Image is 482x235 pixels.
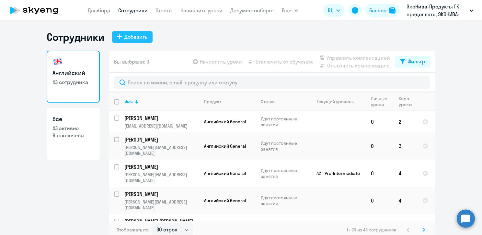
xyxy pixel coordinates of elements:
[323,4,345,17] button: RU
[204,99,255,105] div: Продукт
[124,172,199,183] p: [PERSON_NAME][EMAIL_ADDRESS][DOMAIN_NAME]
[47,108,100,160] a: Все43 активно9 отключены
[366,187,394,214] td: 0
[328,6,334,14] span: RU
[365,4,399,17] button: Балансbalance
[124,191,198,198] p: [PERSON_NAME]
[47,31,104,43] h1: Сотрудники
[395,56,430,68] button: Фильтр
[261,116,305,128] p: Идут постоянные занятия
[112,31,153,43] button: Добавить
[52,69,94,77] h3: Английский
[366,160,394,187] td: 0
[394,187,417,214] td: 4
[52,132,94,139] p: 9 отключены
[371,96,387,107] div: Личные уроки
[261,140,305,152] p: Идут постоянные занятия
[394,160,417,187] td: 4
[311,99,365,105] div: Текущий уровень
[180,7,223,14] a: Начислить уроки
[261,99,275,105] div: Статус
[261,167,305,179] p: Идут постоянные занятия
[124,33,147,41] div: Добавить
[124,123,199,129] p: [EMAIL_ADDRESS][DOMAIN_NAME]
[117,227,149,233] span: Отображать по:
[371,96,393,107] div: Личные уроки
[47,51,100,103] a: Английский43 сотрудника
[282,4,298,17] button: Ещё
[204,143,246,149] span: Английский General
[124,99,133,105] div: Имя
[52,125,94,132] p: 43 активно
[124,218,199,225] a: [PERSON_NAME] [PERSON_NAME]
[282,6,292,14] span: Ещё
[52,115,94,123] h3: Все
[407,57,425,65] div: Фильтр
[389,7,396,14] img: balance
[124,99,199,105] div: Имя
[52,56,63,67] img: english
[88,7,110,14] a: Дашборд
[52,79,94,86] p: 43 сотрудника
[230,7,274,14] a: Документооборот
[204,99,222,105] div: Продукт
[366,111,394,132] td: 0
[204,198,246,204] span: Английский General
[114,76,430,89] input: Поиск по имени, email, продукту или статусу
[124,163,199,170] a: [PERSON_NAME]
[394,132,417,160] td: 3
[317,99,354,105] div: Текущий уровень
[124,163,198,170] p: [PERSON_NAME]
[124,115,199,122] a: [PERSON_NAME]
[124,218,198,225] p: [PERSON_NAME] [PERSON_NAME]
[124,115,198,122] p: [PERSON_NAME]
[124,136,199,143] a: [PERSON_NAME]
[407,3,467,18] p: ЭкоНива-Продукты ГК предоплата, ЭКОНИВА-ПРОДУКТЫ ПИТАНИЯ, ООО
[124,199,199,211] p: [PERSON_NAME][EMAIL_ADDRESS][DOMAIN_NAME]
[305,160,366,187] td: A2 - Pre-Intermediate
[366,132,394,160] td: 0
[261,99,305,105] div: Статус
[204,170,246,176] span: Английский General
[155,7,173,14] a: Отчеты
[124,144,199,156] p: [PERSON_NAME][EMAIL_ADDRESS][DOMAIN_NAME]
[403,3,476,18] button: ЭкоНива-Продукты ГК предоплата, ЭКОНИВА-ПРОДУКТЫ ПИТАНИЯ, ООО
[124,191,199,198] a: [PERSON_NAME]
[114,58,149,66] span: Вы выбрали: 0
[347,227,396,233] span: 1 - 30 из 43 сотрудников
[399,96,417,107] div: Корп. уроки
[124,136,198,143] p: [PERSON_NAME]
[118,7,148,14] a: Сотрудники
[204,119,246,125] span: Английский General
[369,6,386,14] div: Баланс
[261,195,305,206] p: Идут постоянные занятия
[399,96,412,107] div: Корп. уроки
[394,111,417,132] td: 2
